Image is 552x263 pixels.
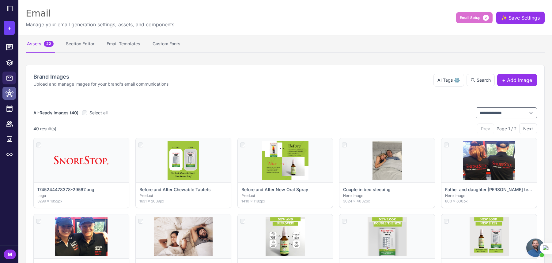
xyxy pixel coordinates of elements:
p: Before and After Chewable Tablets [139,186,211,193]
span: Page 1 / 2 [497,125,517,132]
div: Email [26,7,176,20]
p: Father and daughter [PERSON_NAME] team [445,186,533,193]
button: Section Editor [65,35,96,53]
span: Email Setup [460,15,480,20]
p: Hero Image [343,193,431,198]
div: M [4,250,16,259]
button: ✨Save Settings [496,12,545,24]
p: 1745244478378-29567.png [37,186,94,193]
span: + [7,23,11,32]
p: 3299 × 1852px [37,198,125,204]
button: Custom Fonts [151,35,182,53]
p: Upload and manage images for your brand's email communications [33,81,168,87]
p: Before and After New Oral Spray [241,186,308,193]
p: 800 × 600px [445,198,533,204]
span: Search [477,77,491,83]
input: Select all [82,110,87,115]
button: + Add Image [497,74,537,86]
button: Email Setup2 [456,12,493,23]
div: 40 result(s) [33,125,56,132]
button: AI Tags⚙️ [433,74,464,87]
button: Email Templates [105,35,142,53]
button: Prev [477,123,494,134]
span: ⚙️ [454,76,460,84]
button: Next [519,123,537,134]
label: Select all [82,109,108,116]
a: Open chat [526,239,545,257]
span: 22 [44,41,54,47]
h3: AI-Ready Images (40) [33,109,78,116]
span: ✨ [501,14,506,19]
button: Assets22 [26,35,55,53]
button: Search [467,74,495,86]
p: 1631 × 2039px [139,198,227,204]
h2: Brand Images [33,72,168,81]
span: + Add Image [502,76,532,84]
p: Product [139,193,227,198]
p: Hero Image [445,193,533,198]
p: Logo [37,193,125,198]
p: 1410 × 1182px [241,198,329,204]
span: 2 [483,15,489,21]
span: AI Tags [437,77,453,83]
p: Couple in bed sleeping [343,186,391,193]
button: + [4,21,15,35]
p: Product [241,193,329,198]
p: Manage your email generation settings, assets, and components. [26,21,176,28]
p: 3024 × 4032px [343,198,431,204]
